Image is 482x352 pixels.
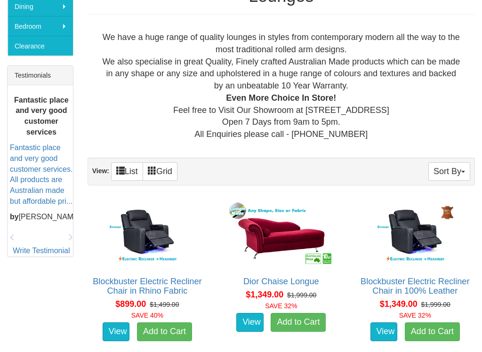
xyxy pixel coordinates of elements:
a: Blockbuster Electric Recliner Chair in 100% Leather [361,277,469,296]
del: $1,999.00 [287,291,316,299]
a: Grid [143,162,177,181]
strong: View: [92,167,109,175]
div: We have a huge range of quality lounges in styles from contemporary modern all the way to the mos... [95,32,467,140]
b: Fantastic place and very good customer services [14,96,69,136]
font: SAVE 32% [399,312,431,319]
img: Dior Chaise Longue [226,200,336,267]
b: Even More Choice In Store! [226,93,336,103]
a: View [236,313,264,332]
a: List [111,162,143,181]
div: Testimonials [8,66,73,85]
a: Write Testimonial [13,247,70,255]
img: Blockbuster Electric Recliner Chair in 100% Leather [361,200,470,267]
button: Sort By [428,162,470,181]
b: by [10,213,19,221]
img: Blockbuster Electric Recliner Chair in Rhino Fabric [93,200,202,267]
font: SAVE 40% [131,312,163,319]
a: Bedroom [8,16,73,36]
del: $1,499.00 [150,301,179,308]
a: Add to Cart [271,313,326,332]
span: $1,349.00 [380,299,418,309]
a: Add to Cart [405,322,460,341]
a: Dior Chaise Longue [243,277,319,286]
font: SAVE 32% [265,302,297,310]
p: [PERSON_NAME] [10,212,73,223]
a: Add to Cart [137,322,192,341]
a: Clearance [8,36,73,56]
a: Fantastic place and very good customer services. All products are Australian made but affordable ... [10,144,72,205]
span: $899.00 [115,299,146,309]
a: Blockbuster Electric Recliner Chair in Rhino Fabric [93,277,201,296]
a: View [370,322,398,341]
span: $1,349.00 [246,290,283,299]
del: $1,999.00 [421,301,450,308]
a: View [103,322,130,341]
